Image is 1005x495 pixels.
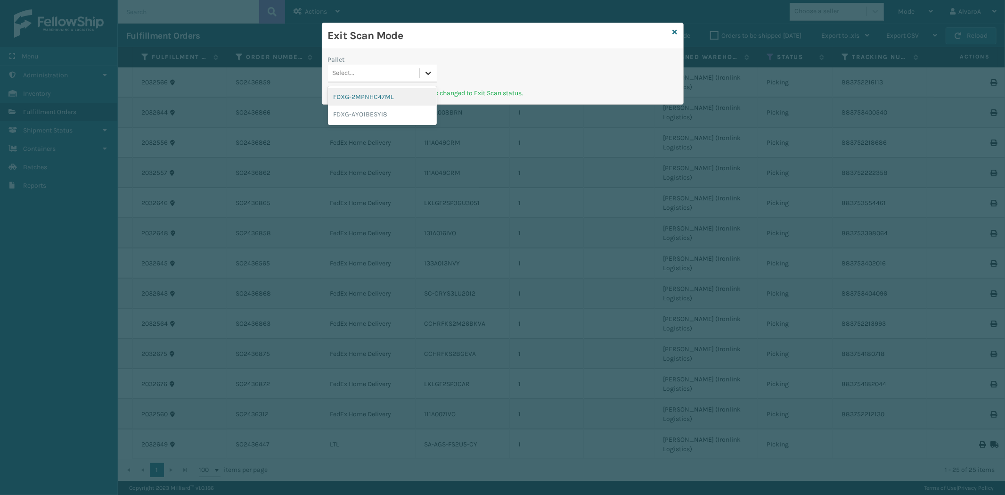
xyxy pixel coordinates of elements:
div: FDXG-AYO1BESYI8 [328,106,437,123]
div: Select... [333,68,355,78]
p: Pallet scanned and Fulfillment Orders changed to Exit Scan status. [328,88,678,98]
h3: Exit Scan Mode [328,29,669,43]
div: FDXG-2MPNHC47ML [328,88,437,106]
label: Pallet [328,55,345,65]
